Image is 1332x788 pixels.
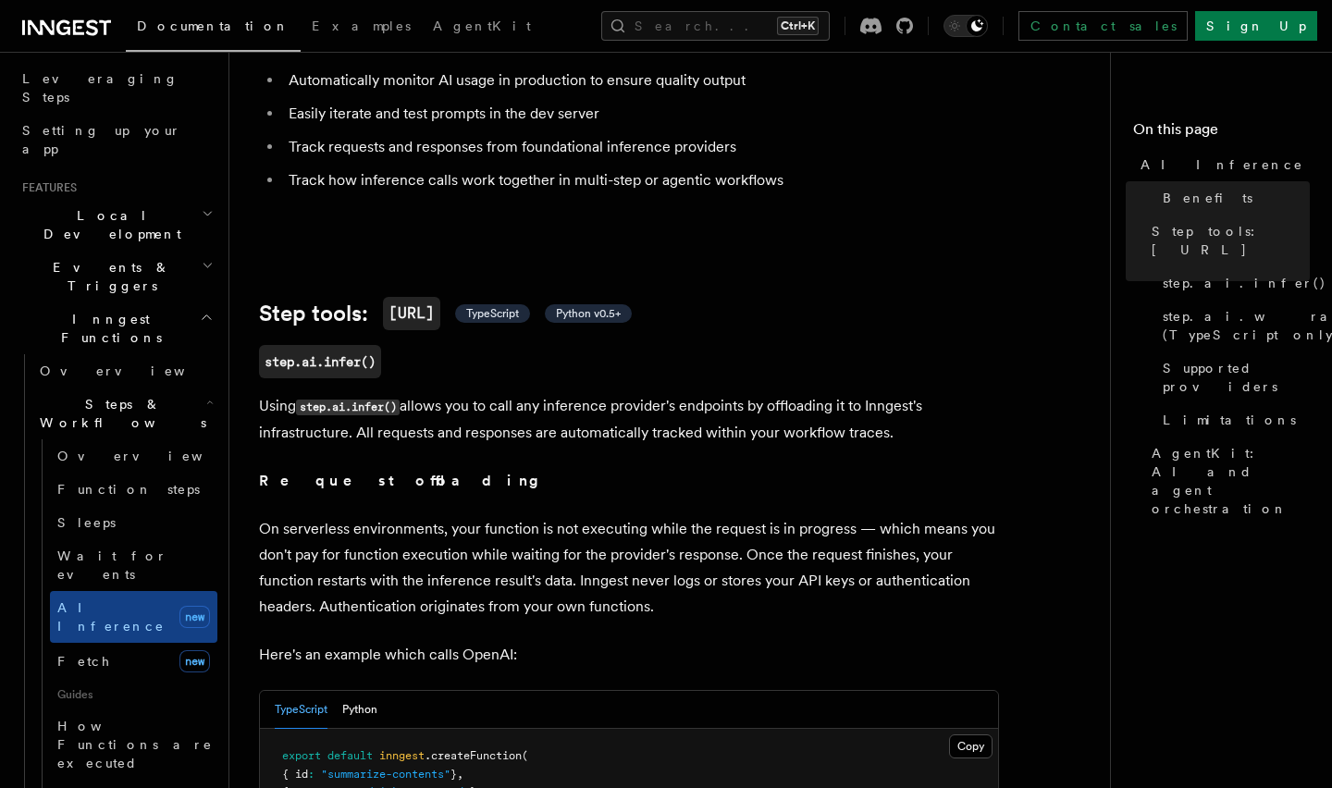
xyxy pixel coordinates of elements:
[1152,222,1310,259] span: Step tools: [URL]
[259,472,552,489] strong: Request offloading
[50,439,217,473] a: Overview
[50,709,217,780] a: How Functions are executed
[50,680,217,709] span: Guides
[283,134,999,160] li: Track requests and responses from foundational inference providers
[57,548,167,582] span: Wait for events
[15,114,217,166] a: Setting up your app
[383,297,440,330] code: [URL]
[15,310,200,347] span: Inngest Functions
[522,749,528,762] span: (
[259,345,381,378] a: step.ai.infer()
[777,17,819,35] kbd: Ctrl+K
[179,606,210,628] span: new
[57,600,165,634] span: AI Inference
[949,734,993,758] button: Copy
[422,6,542,50] a: AgentKit
[1133,148,1310,181] a: AI Inference
[1163,359,1310,396] span: Supported providers
[57,719,213,770] span: How Functions are executed
[327,749,373,762] span: default
[50,506,217,539] a: Sleeps
[556,306,621,321] span: Python v0.5+
[15,251,217,302] button: Events & Triggers
[342,691,377,729] button: Python
[50,591,217,643] a: AI Inferencenew
[466,306,519,321] span: TypeScript
[283,101,999,127] li: Easily iterate and test prompts in the dev server
[1163,274,1326,292] span: step.ai.infer()
[57,449,248,463] span: Overview
[137,18,290,33] span: Documentation
[282,749,321,762] span: export
[1133,118,1310,148] h4: On this page
[282,768,308,781] span: { id
[259,393,999,446] p: Using allows you to call any inference provider's endpoints by offloading it to Inngest's infrast...
[15,62,217,114] a: Leveraging Steps
[1155,300,1310,351] a: step.ai.wrap() (TypeScript only)
[1152,444,1310,518] span: AgentKit: AI and agent orchestration
[22,71,179,105] span: Leveraging Steps
[15,206,202,243] span: Local Development
[321,768,450,781] span: "summarize-contents"
[308,768,314,781] span: :
[943,15,988,37] button: Toggle dark mode
[32,354,217,388] a: Overview
[425,749,522,762] span: .createFunction
[50,643,217,680] a: Fetchnew
[40,363,230,378] span: Overview
[1018,11,1188,41] a: Contact sales
[126,6,301,52] a: Documentation
[15,180,77,195] span: Features
[601,11,830,41] button: Search...Ctrl+K
[22,123,181,156] span: Setting up your app
[1163,189,1252,207] span: Benefits
[1155,351,1310,403] a: Supported providers
[15,302,217,354] button: Inngest Functions
[32,395,206,432] span: Steps & Workflows
[379,749,425,762] span: inngest
[433,18,531,33] span: AgentKit
[50,473,217,506] a: Function steps
[1141,155,1303,174] span: AI Inference
[457,768,463,781] span: ,
[259,516,999,620] p: On serverless environments, your function is not executing while the request is in progress — whi...
[1144,437,1310,525] a: AgentKit: AI and agent orchestration
[32,388,217,439] button: Steps & Workflows
[57,515,116,530] span: Sleeps
[259,297,632,330] a: Step tools:[URL] TypeScript Python v0.5+
[15,258,202,295] span: Events & Triggers
[179,650,210,672] span: new
[450,768,457,781] span: }
[283,68,999,93] li: Automatically monitor AI usage in production to ensure quality output
[57,654,111,669] span: Fetch
[301,6,422,50] a: Examples
[296,400,400,415] code: step.ai.infer()
[1155,403,1310,437] a: Limitations
[1155,181,1310,215] a: Benefits
[283,167,999,193] li: Track how inference calls work together in multi-step or agentic workflows
[1144,215,1310,266] a: Step tools: [URL]
[15,199,217,251] button: Local Development
[259,642,999,668] p: Here's an example which calls OpenAI:
[1155,266,1310,300] a: step.ai.infer()
[1163,411,1296,429] span: Limitations
[50,539,217,591] a: Wait for events
[57,482,200,497] span: Function steps
[1195,11,1317,41] a: Sign Up
[275,691,327,729] button: TypeScript
[312,18,411,33] span: Examples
